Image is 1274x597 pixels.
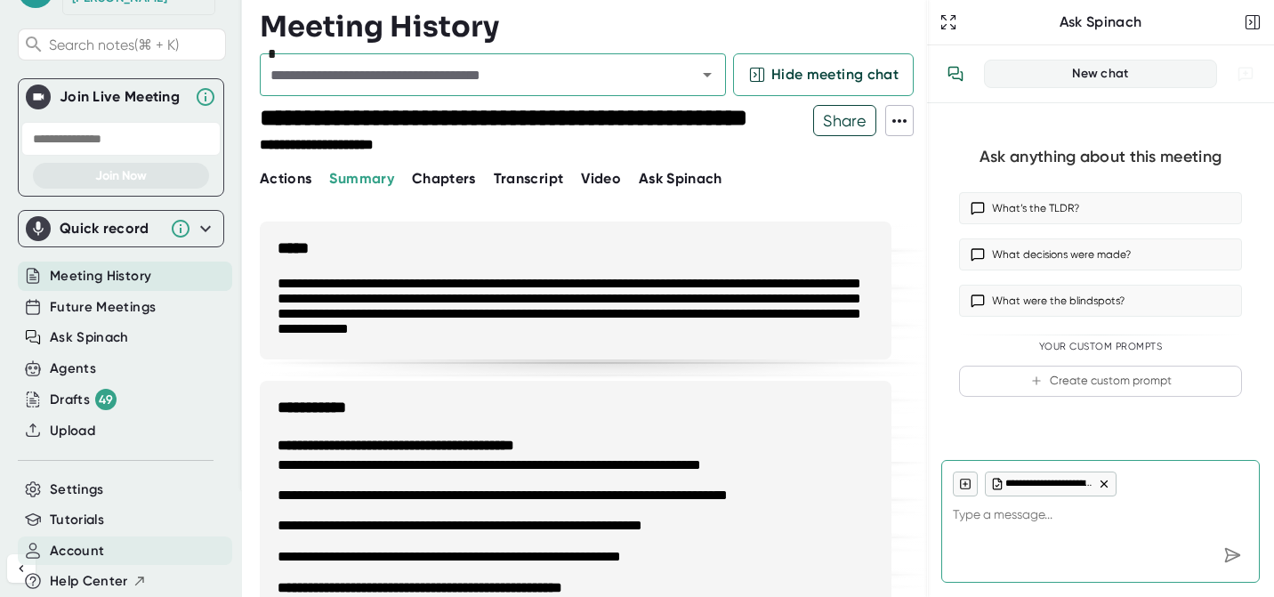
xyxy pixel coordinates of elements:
button: Ask Spinach [639,168,722,190]
button: Settings [50,480,104,500]
button: Future Meetings [50,297,156,318]
button: What’s the TLDR? [959,192,1242,224]
div: Join Live MeetingJoin Live Meeting [26,79,216,115]
span: Share [814,105,875,136]
div: Your Custom Prompts [959,341,1242,353]
button: Meeting History [50,266,151,286]
button: Help Center [50,571,147,592]
h3: Meeting History [260,10,499,44]
div: Send message [1216,539,1248,571]
span: Chapters [412,170,476,187]
span: Join Now [95,168,147,183]
div: Drafts [50,389,117,410]
div: Ask anything about this meeting [980,147,1222,167]
span: Help Center [50,571,128,592]
div: Join Live Meeting [60,88,186,106]
button: Upload [50,421,95,441]
div: New chat [996,66,1205,82]
button: What were the blindspots? [959,285,1242,317]
button: Collapse sidebar [7,554,36,583]
button: Open [695,62,720,87]
button: Share [813,105,876,136]
div: Ask Spinach [961,13,1240,31]
span: Search notes (⌘ + K) [49,36,221,53]
button: Drafts 49 [50,389,117,410]
button: Video [581,168,621,190]
div: 49 [95,389,117,410]
button: Tutorials [50,510,104,530]
button: Join Now [33,163,209,189]
span: Ask Spinach [639,170,722,187]
span: Actions [260,170,311,187]
div: Quick record [26,211,216,246]
button: Agents [50,359,96,379]
div: Quick record [60,220,161,238]
span: Hide meeting chat [771,64,899,85]
button: Chapters [412,168,476,190]
span: Summary [329,170,393,187]
button: Summary [329,168,393,190]
img: Join Live Meeting [29,88,47,106]
button: Close conversation sidebar [1240,10,1265,35]
button: What decisions were made? [959,238,1242,270]
button: Hide meeting chat [733,53,914,96]
button: Actions [260,168,311,190]
button: Expand to Ask Spinach page [936,10,961,35]
button: Transcript [494,168,564,190]
button: Ask Spinach [50,327,129,348]
button: Account [50,541,104,561]
span: Transcript [494,170,564,187]
span: Video [581,170,621,187]
button: View conversation history [938,56,973,92]
button: Create custom prompt [959,366,1242,397]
